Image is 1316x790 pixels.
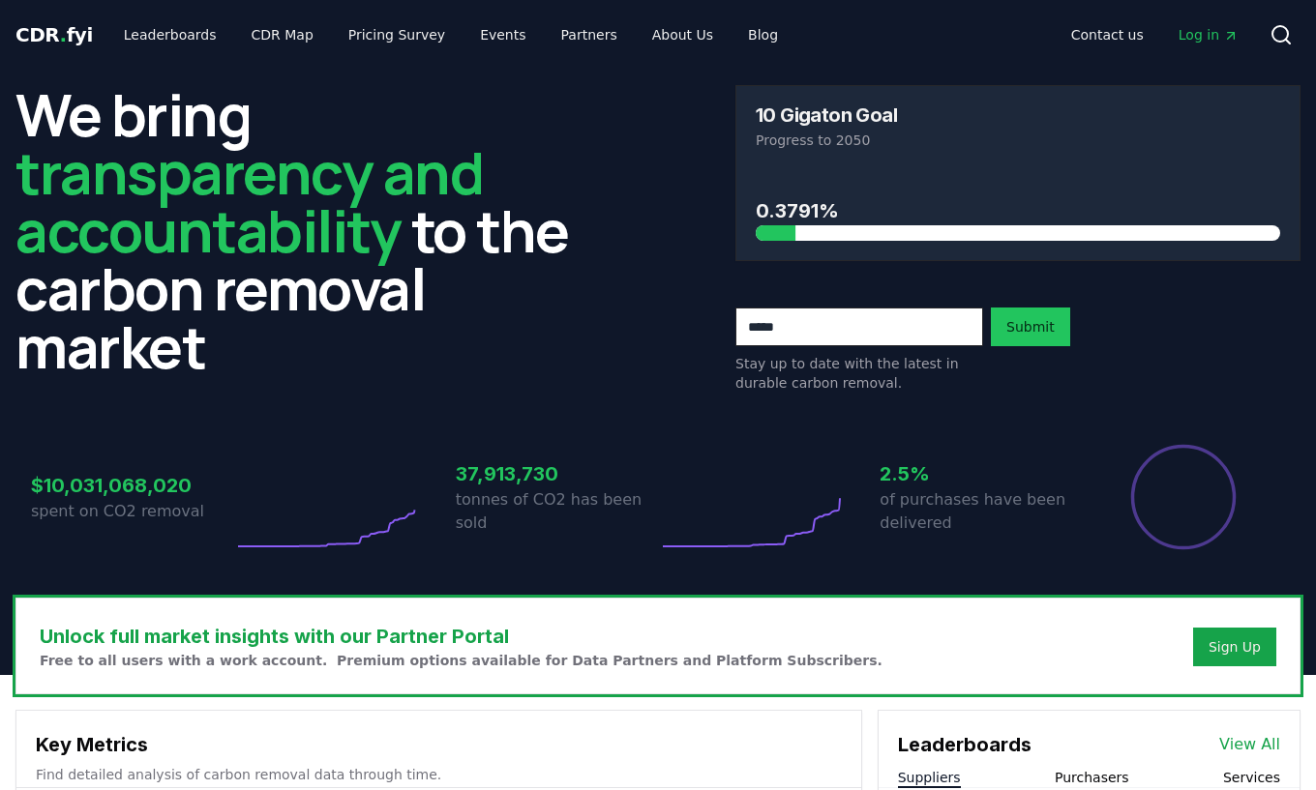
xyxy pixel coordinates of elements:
h2: We bring to the carbon removal market [15,85,581,375]
h3: 10 Gigaton Goal [756,105,897,125]
a: Events [464,17,541,52]
h3: 37,913,730 [456,459,658,488]
a: CDR Map [236,17,329,52]
a: View All [1219,733,1280,756]
span: Log in [1179,25,1239,44]
a: Contact us [1056,17,1159,52]
p: tonnes of CO2 has been sold [456,488,658,535]
span: transparency and accountability [15,132,483,270]
a: CDR.fyi [15,21,93,48]
span: . [60,23,67,46]
h3: Key Metrics [36,730,842,759]
p: Stay up to date with the latest in durable carbon removal. [735,354,983,393]
p: of purchases have been delivered [880,488,1082,535]
h3: 0.3791% [756,196,1280,225]
a: Partners [546,17,633,52]
span: CDR fyi [15,23,93,46]
p: Free to all users with a work account. Premium options available for Data Partners and Platform S... [40,651,882,670]
button: Sign Up [1193,628,1276,666]
a: Pricing Survey [333,17,461,52]
button: Submit [991,307,1070,346]
nav: Main [1056,17,1254,52]
h3: Unlock full market insights with our Partner Portal [40,622,882,651]
a: Sign Up [1209,637,1261,657]
div: Percentage of sales delivered [1129,443,1238,551]
nav: Main [108,17,793,52]
p: Find detailed analysis of carbon removal data through time. [36,765,842,784]
h3: Leaderboards [898,730,1032,759]
a: About Us [637,17,729,52]
button: Suppliers [898,768,961,787]
h3: $10,031,068,020 [31,471,233,500]
h3: 2.5% [880,459,1082,488]
a: Blog [733,17,793,52]
button: Services [1223,768,1280,787]
button: Purchasers [1055,768,1129,787]
a: Log in [1163,17,1254,52]
a: Leaderboards [108,17,232,52]
p: spent on CO2 removal [31,500,233,523]
p: Progress to 2050 [756,131,1280,150]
